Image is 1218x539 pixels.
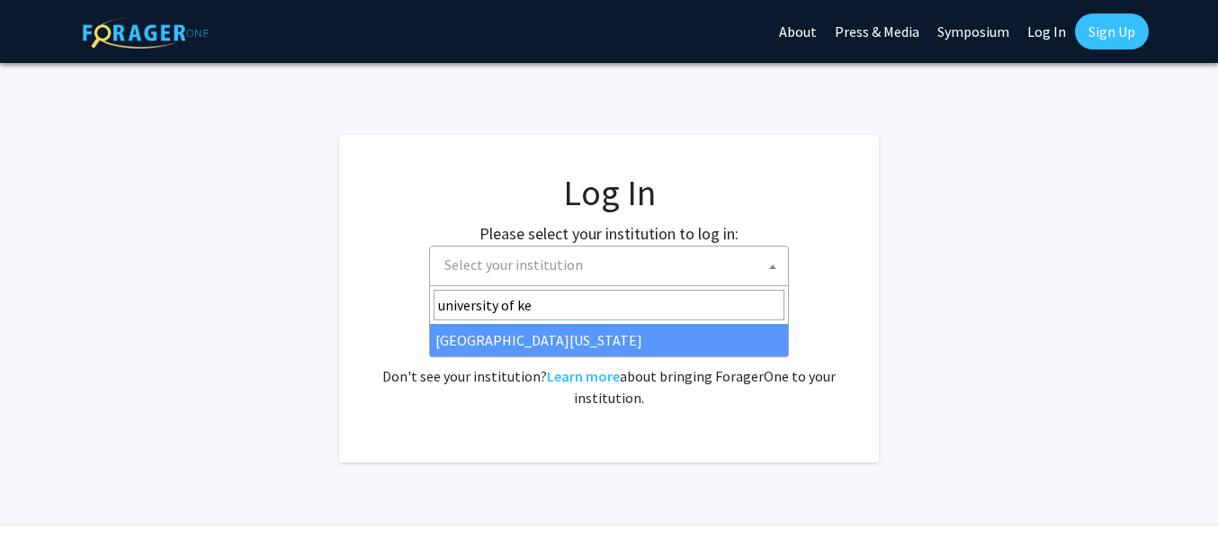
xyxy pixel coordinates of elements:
a: Sign Up [1075,13,1149,49]
input: Search [434,290,784,320]
span: Select your institution [437,247,788,283]
span: Select your institution [444,256,583,274]
iframe: Chat [13,458,76,526]
img: ForagerOne Logo [83,17,209,49]
h1: Log In [375,171,843,214]
label: Please select your institution to log in: [479,221,739,246]
div: No account? . Don't see your institution? about bringing ForagerOne to your institution. [375,322,843,409]
li: [GEOGRAPHIC_DATA][US_STATE] [430,324,788,356]
a: Learn more about bringing ForagerOne to your institution [547,367,620,385]
span: Select your institution [429,246,789,286]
